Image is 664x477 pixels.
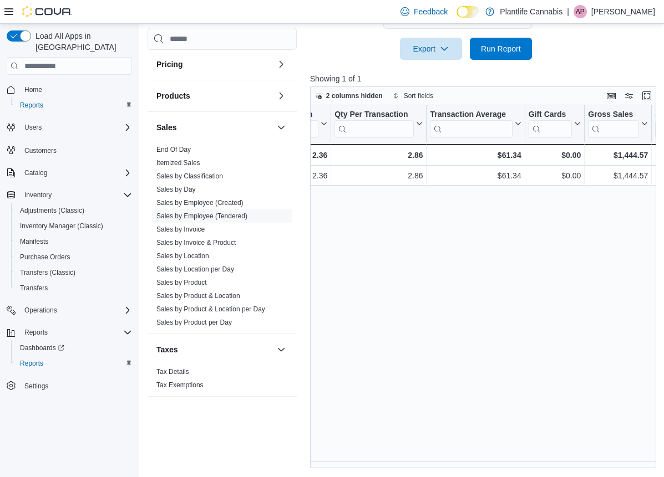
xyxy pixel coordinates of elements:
div: Qty Per Transaction [334,110,414,138]
span: Run Report [481,43,521,54]
div: Qty Per Transaction [334,110,414,120]
a: Purchase Orders [16,250,75,264]
div: Gift Card Sales [528,110,572,138]
button: Users [20,121,46,134]
button: Catalog [20,166,52,179]
a: Reports [16,99,48,112]
span: Load All Apps in [GEOGRAPHIC_DATA] [31,30,132,53]
button: Operations [2,302,136,318]
span: Transfers [16,281,132,295]
a: Sales by Product per Day [156,319,232,326]
div: $0.00 [528,148,581,162]
a: Tax Details [156,368,189,376]
span: 2 columns hidden [326,91,383,100]
a: Tax Exemptions [156,381,204,389]
span: Inventory [20,188,132,202]
a: Reports [16,357,48,370]
a: Manifests [16,235,53,248]
button: Qty Per Transaction [334,110,423,138]
span: Customers [20,143,132,157]
button: Sort fields [388,89,438,102]
div: Gross Sales [588,110,639,120]
a: Sales by Classification [156,172,223,180]
span: Sales by Location [156,252,209,260]
span: Reports [20,326,132,339]
span: Catalog [20,166,132,179]
a: Dashboards [16,341,69,355]
button: Purchase Orders [11,249,136,265]
span: Itemized Sales [156,158,200,167]
button: Sales [275,121,288,134]
div: 2.36 [231,148,327,162]
a: Dashboards [11,340,136,356]
div: $61.34 [430,148,521,162]
a: Settings [20,379,53,393]
button: Home [2,81,136,98]
button: Reports [20,326,52,339]
a: End Of Day [156,146,191,153]
button: Operations [20,304,62,317]
button: Transfers (Classic) [11,265,136,280]
h3: Taxes [156,344,178,355]
button: Manifests [11,234,136,249]
button: Sales [156,122,272,133]
button: Pricing [156,59,272,70]
a: Sales by Product [156,279,207,286]
button: Enter fullscreen [640,89,653,102]
a: Sales by Location per Day [156,265,234,273]
div: Items Per Transaction [231,110,318,120]
span: Manifests [16,235,132,248]
span: Reports [24,328,48,337]
h3: Pricing [156,59,183,70]
input: Dark Mode [457,6,480,18]
button: Keyboard shortcuts [605,89,618,102]
span: Sales by Product [156,278,207,287]
button: Products [156,90,272,101]
div: Items Per Transaction [231,110,318,138]
div: Taxes [148,365,297,396]
button: Inventory [2,187,136,203]
a: Customers [20,144,61,157]
button: Transfers [11,280,136,296]
img: Cova [22,6,72,17]
nav: Complex example [7,77,132,423]
div: Transaction Average [430,110,512,120]
div: 2.86 [334,148,423,162]
div: $1,444.57 [588,148,648,162]
a: Sales by Invoice [156,225,205,233]
span: Export [407,38,455,60]
div: Amanda Pickett [574,5,587,18]
span: Feedback [414,6,448,17]
span: Users [20,121,132,134]
h3: Sales [156,122,177,133]
a: Transfers (Classic) [16,266,80,279]
span: Reports [20,101,43,110]
span: Customers [24,146,57,155]
button: Display options [622,89,636,102]
button: Catalog [2,165,136,181]
span: Settings [20,379,132,393]
div: Gift Cards [528,110,572,120]
span: Tax Exemptions [156,381,204,389]
span: Dashboards [20,343,64,352]
button: Inventory [20,188,56,202]
span: Sort fields [404,91,433,100]
a: Sales by Product & Location [156,292,240,300]
a: Sales by Employee (Created) [156,199,244,207]
span: Dashboards [16,341,132,355]
button: Reports [2,325,136,340]
a: Sales by Product & Location per Day [156,305,265,313]
a: Sales by Location [156,252,209,260]
a: Sales by Day [156,186,196,193]
a: Sales by Invoice & Product [156,239,236,247]
div: 2.86 [334,169,423,182]
span: End Of Day [156,145,191,154]
button: Users [2,120,136,135]
span: Sales by Invoice & Product [156,238,236,247]
a: Feedback [396,1,452,23]
a: Home [20,83,47,96]
span: Transfers (Classic) [16,266,132,279]
span: Reports [20,359,43,368]
span: Catalog [24,168,47,177]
